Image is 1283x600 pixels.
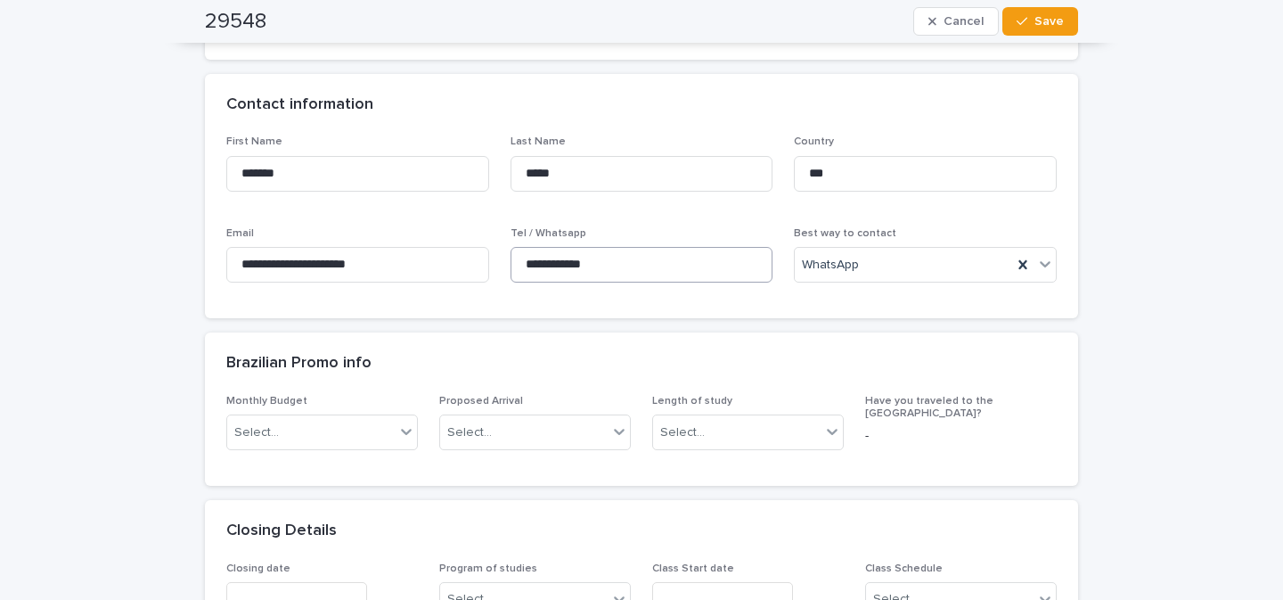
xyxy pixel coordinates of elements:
[865,396,993,419] span: Have you traveled to the [GEOGRAPHIC_DATA]?
[205,9,266,35] h2: 29548
[652,396,732,407] span: Length of study
[226,563,290,574] span: Closing date
[794,228,896,239] span: Best way to contact
[1034,15,1064,28] span: Save
[439,563,537,574] span: Program of studies
[865,427,1057,446] p: -
[802,256,859,275] span: WhatsApp
[913,7,999,36] button: Cancel
[944,15,984,28] span: Cancel
[652,563,734,574] span: Class Start date
[447,423,492,442] div: Select...
[660,423,705,442] div: Select...
[511,228,586,239] span: Tel / Whatsapp
[226,522,337,541] h2: Closing Details
[226,95,373,115] h2: Contact information
[439,396,523,407] span: Proposed Arrival
[794,136,834,147] span: Country
[226,396,307,407] span: Monthly Budget
[511,136,566,147] span: Last Name
[1002,7,1078,36] button: Save
[865,563,943,574] span: Class Schedule
[226,136,282,147] span: First Name
[226,228,254,239] span: Email
[234,423,279,442] div: Select...
[226,354,372,374] h2: Brazilian Promo info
